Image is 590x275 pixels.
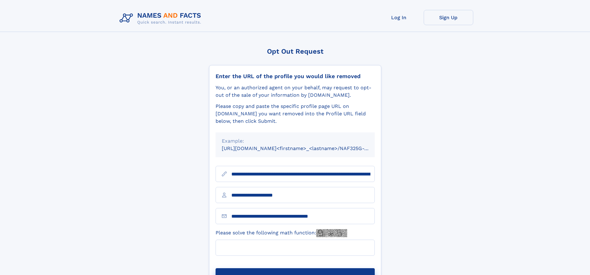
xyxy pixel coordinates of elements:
div: Please copy and paste the specific profile page URL on [DOMAIN_NAME] you want removed into the Pr... [216,103,375,125]
a: Sign Up [424,10,473,25]
div: You, or an authorized agent on your behalf, may request to opt-out of the sale of your informatio... [216,84,375,99]
label: Please solve the following math function: [216,229,347,237]
div: Opt Out Request [209,47,381,55]
div: Enter the URL of the profile you would like removed [216,73,375,80]
div: Example: [222,137,369,145]
img: Logo Names and Facts [117,10,206,27]
a: Log In [374,10,424,25]
small: [URL][DOMAIN_NAME]<firstname>_<lastname>/NAF325G-xxxxxxxx [222,145,387,151]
